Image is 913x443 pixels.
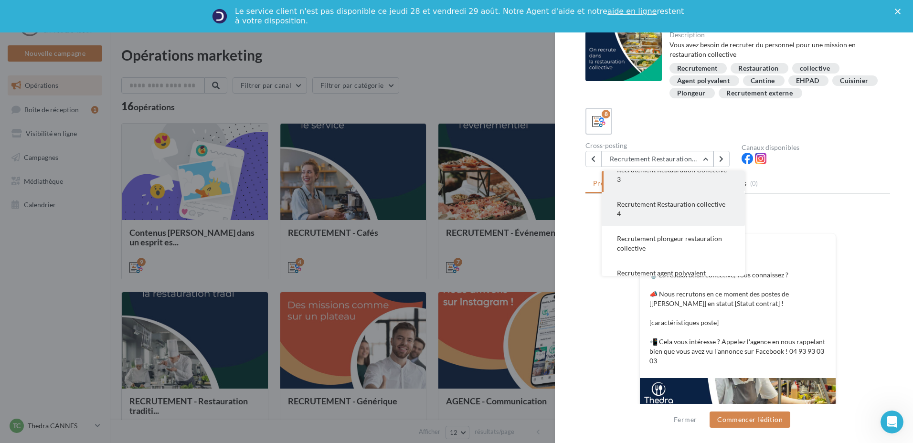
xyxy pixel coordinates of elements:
div: Recrutement [677,65,718,72]
div: collective [800,65,830,72]
div: Cantine [751,77,775,84]
div: Cuisinier [840,77,868,84]
div: Description [669,32,883,38]
button: Recrutement Restauration Collective 3 [602,151,713,167]
div: 8 [602,110,610,118]
button: Commencer l'édition [710,411,790,428]
p: 🍵 La restauration collective, vous connaissez ? 📣 Nous recrutons en ce moment des postes de [[PER... [649,270,826,366]
div: Cross-posting [585,142,734,149]
img: Profile image for Service-Client [212,9,227,24]
button: Fermer [670,414,701,425]
a: aide en ligne [607,7,657,16]
span: Recrutement Restauration collective 4 [617,200,725,218]
div: Le service client n'est pas disponible ce jeudi 28 et vendredi 29 août. Notre Agent d'aide et not... [235,7,686,26]
div: Canaux disponibles [742,144,890,151]
div: Agent polyvalent [677,77,730,84]
div: Recrutement externe [726,90,793,97]
span: (0) [750,179,758,187]
iframe: Intercom live chat [881,411,903,433]
span: Recrutement agent polyvalent restauration collective [617,269,706,286]
div: Fermer [895,9,904,14]
span: Recrutement plongeur restauration collective [617,234,722,252]
div: EHPAD [796,77,819,84]
div: Vous avez besoin de recruter du personnel pour une mission en restauration collective [669,40,883,59]
button: Recrutement Restauration Collective 3 [602,158,745,192]
button: Recrutement agent polyvalent restauration collective [602,261,745,295]
button: Recrutement plongeur restauration collective [602,226,745,261]
div: Plongeur [677,90,706,97]
button: Recrutement Restauration collective 4 [602,192,745,226]
div: Restauration [738,65,778,72]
